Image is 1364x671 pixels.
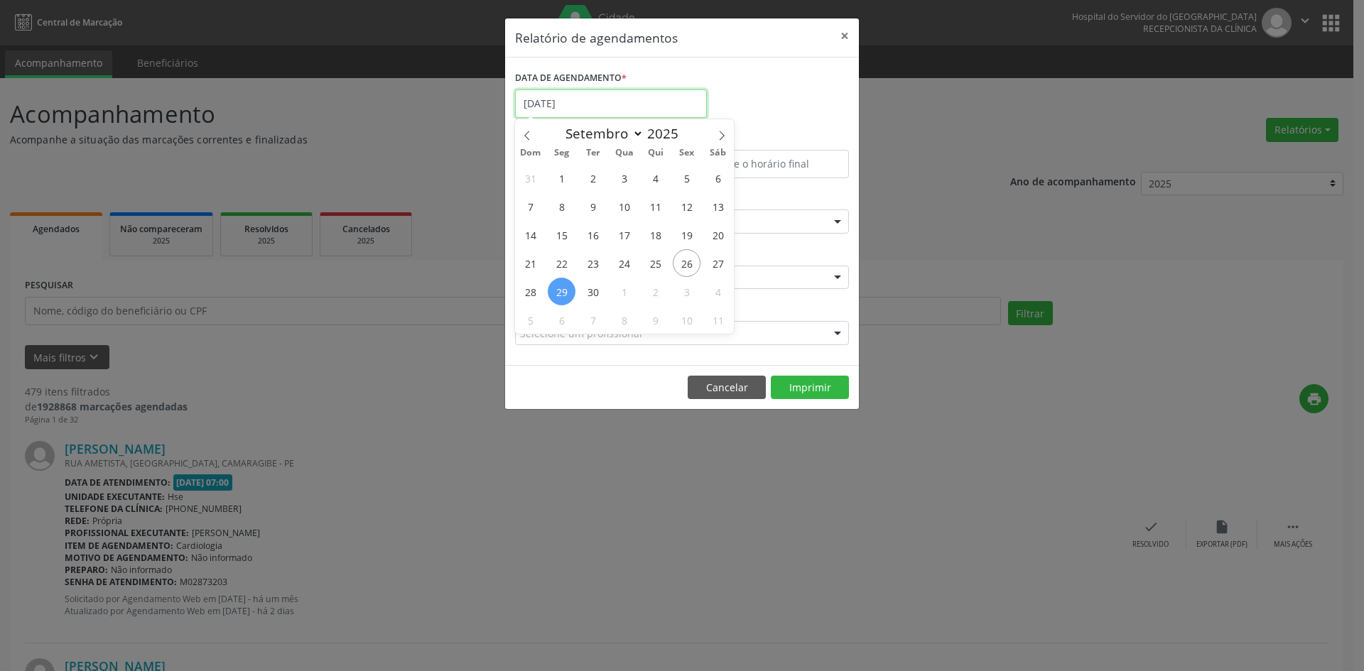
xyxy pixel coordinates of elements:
span: Dom [515,148,546,158]
span: Agosto 31, 2025 [516,164,544,192]
button: Imprimir [771,376,849,400]
span: Setembro 10, 2025 [610,192,638,220]
span: Outubro 9, 2025 [642,306,669,334]
span: Setembro 15, 2025 [548,221,575,249]
span: Setembro 2, 2025 [579,164,607,192]
span: Setembro 24, 2025 [610,249,638,277]
span: Setembro 27, 2025 [704,249,732,277]
span: Outubro 2, 2025 [642,278,669,305]
button: Close [830,18,859,53]
span: Setembro 4, 2025 [642,164,669,192]
h5: Relatório de agendamentos [515,28,678,47]
span: Outubro 4, 2025 [704,278,732,305]
span: Setembro 3, 2025 [610,164,638,192]
span: Outubro 10, 2025 [673,306,700,334]
span: Setembro 25, 2025 [642,249,669,277]
span: Setembro 1, 2025 [548,164,575,192]
span: Setembro 7, 2025 [516,192,544,220]
input: Selecione uma data ou intervalo [515,89,707,118]
span: Setembro 29, 2025 [548,278,575,305]
span: Setembro 23, 2025 [579,249,607,277]
span: Selecione um profissional [520,326,642,341]
span: Outubro 6, 2025 [548,306,575,334]
span: Setembro 13, 2025 [704,192,732,220]
label: ATÉ [686,128,849,150]
span: Setembro 11, 2025 [642,192,669,220]
span: Setembro 16, 2025 [579,221,607,249]
span: Setembro 18, 2025 [642,221,669,249]
span: Setembro 14, 2025 [516,221,544,249]
span: Seg [546,148,578,158]
span: Setembro 12, 2025 [673,192,700,220]
span: Outubro 3, 2025 [673,278,700,305]
span: Setembro 22, 2025 [548,249,575,277]
span: Setembro 30, 2025 [579,278,607,305]
span: Setembro 9, 2025 [579,192,607,220]
span: Outubro 8, 2025 [610,306,638,334]
span: Setembro 21, 2025 [516,249,544,277]
span: Qua [609,148,640,158]
span: Ter [578,148,609,158]
select: Month [558,124,644,143]
span: Outubro 11, 2025 [704,306,732,334]
input: Year [644,124,691,143]
label: DATA DE AGENDAMENTO [515,67,627,89]
span: Setembro 8, 2025 [548,192,575,220]
span: Outubro 7, 2025 [579,306,607,334]
span: Sex [671,148,703,158]
span: Sáb [703,148,734,158]
span: Setembro 6, 2025 [704,164,732,192]
span: Setembro 19, 2025 [673,221,700,249]
span: Setembro 20, 2025 [704,221,732,249]
span: Setembro 28, 2025 [516,278,544,305]
input: Selecione o horário final [686,150,849,178]
span: Setembro 5, 2025 [673,164,700,192]
span: Outubro 1, 2025 [610,278,638,305]
span: Setembro 17, 2025 [610,221,638,249]
span: Setembro 26, 2025 [673,249,700,277]
span: Outubro 5, 2025 [516,306,544,334]
button: Cancelar [688,376,766,400]
span: Qui [640,148,671,158]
